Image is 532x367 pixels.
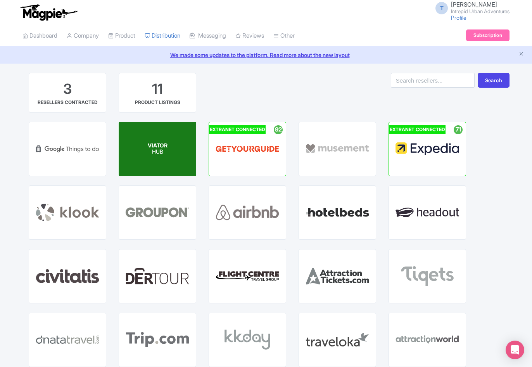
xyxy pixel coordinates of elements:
[273,25,295,47] a: Other
[451,14,466,21] a: Profile
[67,25,99,47] a: Company
[148,149,168,156] p: HUB
[506,341,524,359] div: Open Intercom Messenger
[190,25,226,47] a: Messaging
[518,50,524,59] button: Close announcement
[478,73,510,88] button: Search
[148,142,168,149] span: VIATOR
[209,122,286,176] a: EXTRANET CONNECTED 92
[389,122,466,176] a: EXTRANET CONNECTED 71
[38,99,97,106] div: RESELLERS CONTRACTED
[29,73,106,113] a: 3 RESELLERS CONTRACTED
[5,51,527,59] a: We made some updates to the platform. Read more about the new layout
[152,80,163,99] div: 11
[119,122,196,176] a: EXTRANET CONNECTED 91 VIATOR HUB
[108,25,135,47] a: Product
[451,9,510,14] small: Intrepid Urban Adventures
[22,25,57,47] a: Dashboard
[119,73,196,113] a: 11 PRODUCT LISTINGS
[451,1,497,8] span: [PERSON_NAME]
[466,29,510,41] a: Subscription
[431,2,510,14] a: T [PERSON_NAME] Intrepid Urban Adventures
[19,4,79,21] img: logo-ab69f6fb50320c5b225c76a69d11143b.png
[391,73,475,88] input: Search resellers...
[235,25,264,47] a: Reviews
[435,2,448,14] span: T
[135,99,180,106] div: PRODUCT LISTINGS
[63,80,72,99] div: 3
[145,25,180,47] a: Distribution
